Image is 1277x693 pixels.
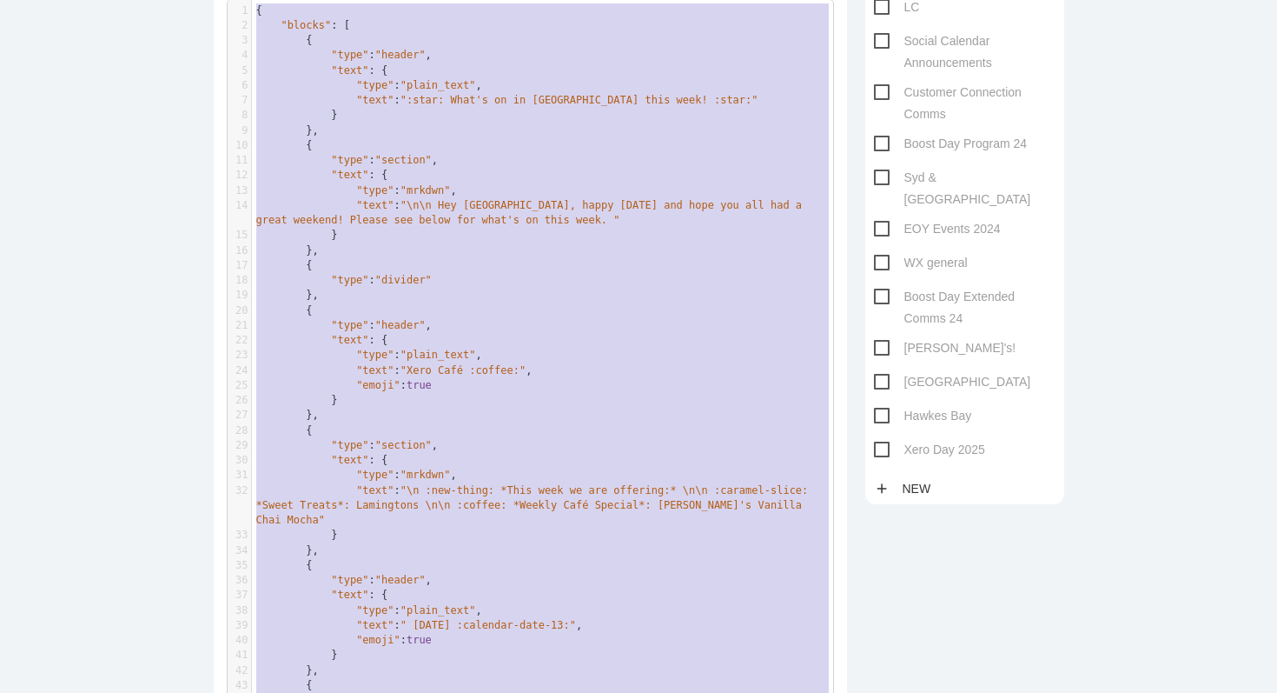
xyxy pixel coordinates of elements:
span: } [256,394,338,406]
span: : { [256,334,388,346]
span: "Xero Café :coffee:" [400,364,526,376]
span: } [256,229,338,241]
span: "divider" [375,274,432,286]
span: " [DATE] :calendar-date-13:" [400,619,576,631]
span: "text" [331,589,368,601]
div: 30 [228,453,251,468]
span: "text" [331,169,368,181]
span: "text" [331,334,368,346]
div: 1 [228,3,251,18]
span: "text" [356,94,394,106]
span: WX general [874,252,968,274]
div: 23 [228,348,251,363]
span: }, [256,244,319,257]
div: 13 [228,183,251,198]
div: 36 [228,573,251,588]
div: 4 [228,48,251,63]
span: : , [256,604,482,616]
span: : { [256,64,388,77]
span: EOY Events 2024 [874,218,1001,240]
span: : , [256,319,432,331]
span: "mrkdwn" [400,469,451,481]
span: "type" [356,184,394,197]
div: 22 [228,333,251,348]
span: "type" [331,574,368,586]
span: }, [256,289,319,301]
div: 19 [228,288,251,303]
span: "type" [331,439,368,451]
span: { [256,559,313,571]
span: : , [256,439,439,451]
span: }, [256,664,319,676]
span: : { [256,589,388,601]
div: 25 [228,378,251,393]
span: Xero Day 2025 [874,439,985,461]
span: : [256,274,432,286]
div: 42 [228,663,251,678]
div: 41 [228,648,251,663]
span: [PERSON_NAME]'s! [874,337,1016,359]
div: 3 [228,33,251,48]
span: "type" [331,154,368,166]
span: : , [256,79,482,91]
span: "text" [356,484,394,496]
div: 40 [228,633,251,648]
div: 32 [228,483,251,498]
span: "blocks" [281,19,331,31]
span: "plain_text" [400,349,476,361]
span: Social Calendar Announcements [874,30,1055,52]
span: }, [256,544,319,556]
span: "text" [356,199,394,211]
div: 12 [228,168,251,183]
span: : [256,484,815,527]
div: 38 [228,603,251,618]
span: Customer Connection Comms [874,82,1055,103]
div: 39 [228,618,251,633]
span: "type" [331,319,368,331]
div: 9 [228,123,251,138]
span: "header" [375,574,426,586]
span: { [256,424,313,436]
span: "type" [356,349,394,361]
span: : [256,199,809,226]
span: } [256,649,338,661]
a: addNew [874,473,940,504]
span: "header" [375,49,426,61]
span: { [256,259,313,271]
span: true [407,634,432,646]
div: 33 [228,528,251,543]
div: 24 [228,363,251,378]
span: "mrkdwn" [400,184,451,197]
div: 29 [228,438,251,453]
span: { [256,4,262,17]
div: 16 [228,243,251,258]
div: 31 [228,468,251,483]
span: true [407,379,432,391]
span: "section" [375,154,432,166]
span: "type" [331,49,368,61]
div: 27 [228,408,251,423]
span: "\n :new-thing: *This week we are offering:* \n\n :caramel-slice: *Sweet Treats*: Lamingtons \n\n... [256,484,815,527]
span: "type" [331,274,368,286]
span: : , [256,349,482,361]
span: : , [256,574,432,586]
div: 35 [228,558,251,573]
span: } [256,529,338,541]
span: "text" [356,364,394,376]
span: : , [256,49,432,61]
span: "text" [331,64,368,77]
span: : , [256,184,457,197]
span: : , [256,154,439,166]
div: 34 [228,543,251,558]
div: 10 [228,138,251,153]
span: ":star: What's on in [GEOGRAPHIC_DATA] this week! :star:" [400,94,758,106]
div: 21 [228,318,251,333]
div: 26 [228,393,251,408]
div: 28 [228,423,251,438]
span: : [ [256,19,350,31]
div: 6 [228,78,251,93]
span: "header" [375,319,426,331]
div: 18 [228,273,251,288]
div: 2 [228,18,251,33]
span: Syd & [GEOGRAPHIC_DATA] [874,167,1055,189]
